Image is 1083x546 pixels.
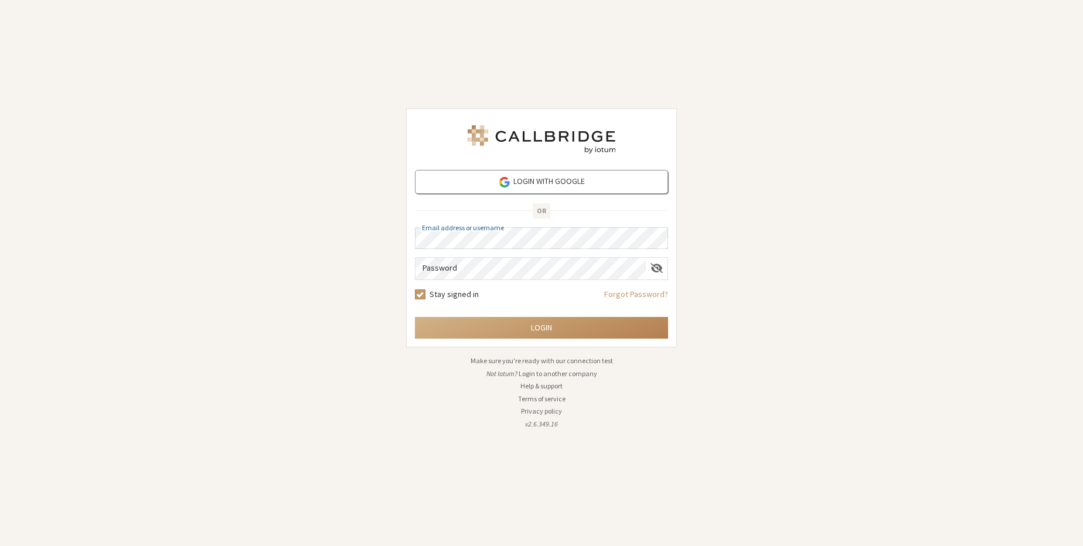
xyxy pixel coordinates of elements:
button: Login to another company [519,368,597,379]
a: Privacy policy [521,407,562,415]
input: Email address or username [415,227,668,249]
img: Iotum [465,125,618,153]
a: Forgot Password? [604,288,668,309]
button: Login [415,317,668,339]
img: google-icon.png [498,176,511,189]
a: Terms of service [518,394,566,403]
label: Stay signed in [430,288,479,301]
a: Help & support [520,381,563,390]
iframe: Chat [1054,516,1074,538]
li: v2.6.349.16 [406,419,677,429]
a: Make sure you're ready with our connection test [471,356,613,365]
a: Login with Google [415,170,668,194]
input: Password [416,258,646,279]
div: Show password [646,258,667,278]
span: OR [533,203,550,219]
li: Not Iotum? [406,368,677,379]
